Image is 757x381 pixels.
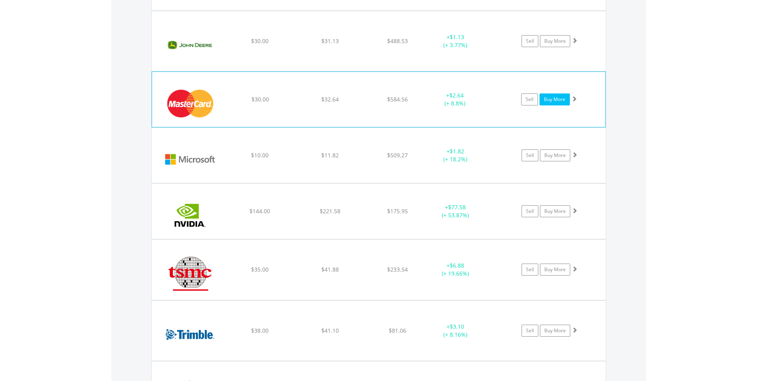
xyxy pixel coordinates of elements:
[540,264,570,276] a: Buy More
[321,37,339,45] span: $31.13
[251,266,269,273] span: $35.00
[425,147,486,163] div: + (+ 18.2%)
[156,250,224,298] img: EQU.US.TSM.png
[522,264,538,276] a: Sell
[425,203,486,219] div: + (+ 53.87%)
[450,147,464,155] span: $1.82
[321,151,339,159] span: $11.82
[450,33,464,41] span: $1.13
[320,207,340,215] span: $221.58
[522,149,538,161] a: Sell
[522,325,538,337] a: Sell
[540,325,570,337] a: Buy More
[321,327,339,334] span: $41.10
[450,262,464,269] span: $6.88
[251,151,269,159] span: $10.00
[387,266,408,273] span: $233.54
[540,93,570,105] a: Buy More
[521,93,538,105] a: Sell
[448,203,466,211] span: $77.58
[156,21,224,69] img: EQU.US.DE.png
[425,33,486,49] div: + (+ 3.77%)
[449,91,464,99] span: $2.64
[425,323,486,339] div: + (+ 8.16%)
[387,95,408,103] span: $584.56
[156,194,224,237] img: EQU.US.NVDA.png
[251,95,269,103] span: $30.00
[251,327,269,334] span: $38.00
[540,205,570,217] a: Buy More
[450,323,464,330] span: $3.10
[156,138,224,181] img: EQU.US.MSFT.png
[387,207,408,215] span: $175.95
[540,35,570,47] a: Buy More
[156,82,225,125] img: EQU.US.MA.png
[540,149,570,161] a: Buy More
[387,37,408,45] span: $488.53
[156,311,224,359] img: EQU.US.TRMB.png
[522,205,538,217] a: Sell
[321,266,339,273] span: $41.88
[425,91,485,107] div: + (+ 8.8%)
[389,327,406,334] span: $81.06
[251,37,269,45] span: $30.00
[425,262,486,278] div: + (+ 19.66%)
[249,207,270,215] span: $144.00
[387,151,408,159] span: $509.27
[522,35,538,47] a: Sell
[321,95,339,103] span: $32.64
